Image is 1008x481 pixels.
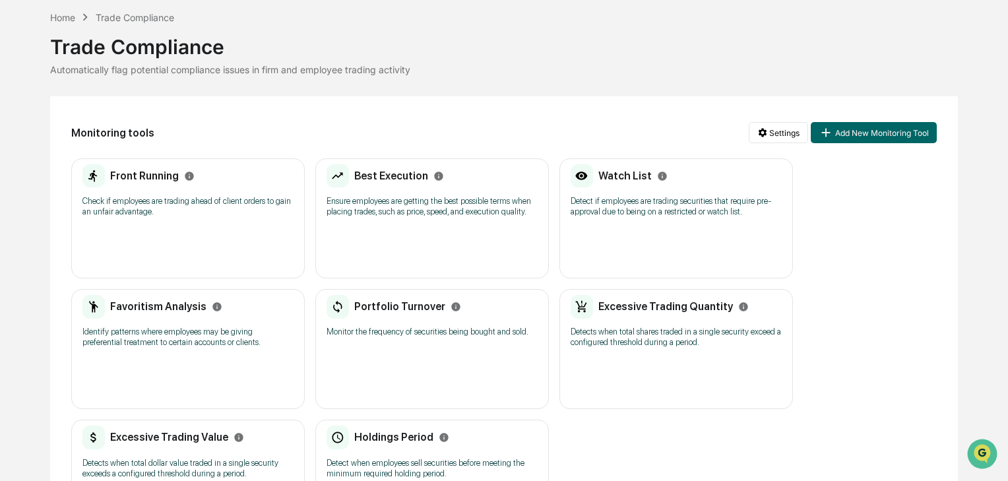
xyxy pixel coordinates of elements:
[8,161,90,185] a: 🖐️Preclearance
[354,170,428,182] h2: Best Execution
[71,127,154,139] h2: Monitoring tools
[184,171,195,181] svg: Info
[749,122,808,143] button: Settings
[93,223,160,234] a: Powered byPylon
[50,12,75,23] div: Home
[224,105,240,121] button: Start new chat
[571,327,782,348] p: Detects when total shares traded in a single security exceed a configured threshold during a period.
[82,327,294,348] p: Identify patterns where employees may be giving preferential treatment to certain accounts or cli...
[50,24,957,59] div: Trade Compliance
[598,300,733,313] h2: Excessive Trading Quantity
[433,171,444,181] svg: Info
[966,437,1001,473] iframe: Open customer support
[13,28,240,49] p: How can we help?
[657,171,668,181] svg: Info
[354,431,433,443] h2: Holdings Period
[82,458,294,479] p: Detects when total dollar value traded in a single security exceeds a configured threshold during...
[8,186,88,210] a: 🔎Data Lookup
[110,431,228,443] h2: Excessive Trading Value
[110,170,179,182] h2: Front Running
[110,300,206,313] h2: Favoritism Analysis
[26,191,83,205] span: Data Lookup
[451,302,461,312] svg: Info
[13,101,37,125] img: 1746055101610-c473b297-6a78-478c-a979-82029cc54cd1
[234,432,244,443] svg: Info
[571,196,782,217] p: Detect if employees are trading securities that require pre-approval due to being on a restricted...
[109,166,164,179] span: Attestations
[811,122,936,143] button: Add New Monitoring Tool
[45,101,216,114] div: Start new chat
[26,166,85,179] span: Preclearance
[96,12,174,23] div: Trade Compliance
[13,193,24,203] div: 🔎
[738,302,749,312] svg: Info
[327,327,538,337] p: Monitor the frequency of securities being bought and sold.
[598,170,652,182] h2: Watch List
[354,300,445,313] h2: Portfolio Turnover
[439,432,449,443] svg: Info
[96,168,106,178] div: 🗄️
[82,196,294,217] p: Check if employees are trading ahead of client orders to gain an unfair advantage.
[90,161,169,185] a: 🗄️Attestations
[212,302,222,312] svg: Info
[50,64,957,75] div: Automatically flag potential compliance issues in firm and employee trading activity
[327,196,538,217] p: Ensure employees are getting the best possible terms when placing trades, such as price, speed, a...
[13,168,24,178] div: 🖐️
[131,224,160,234] span: Pylon
[327,458,538,479] p: Detect when employees sell securities before meeting the minimum required holding period.
[45,114,167,125] div: We're available if you need us!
